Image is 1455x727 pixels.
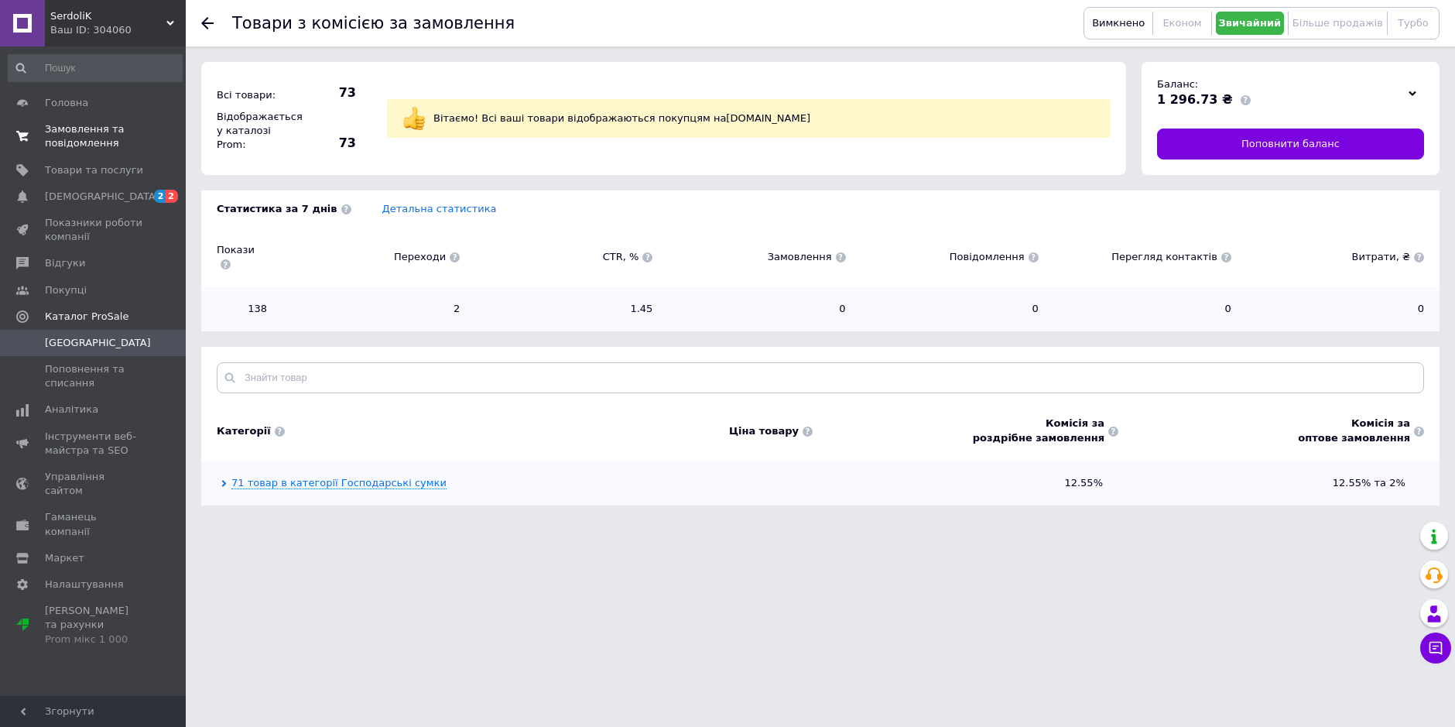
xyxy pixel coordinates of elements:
div: Повернутися назад [201,17,214,29]
button: Чат з покупцем [1420,633,1451,664]
span: Економ [1162,17,1201,29]
div: Ваш ID: 304060 [50,23,186,37]
span: Перегляд контактів [1054,250,1231,264]
span: 2 [282,302,460,316]
span: Відгуки [45,256,85,270]
span: [GEOGRAPHIC_DATA] [45,336,151,350]
span: Товари та послуги [45,163,143,177]
span: Повідомлення [861,250,1039,264]
span: Категорії [217,424,271,438]
img: :+1: [402,107,426,130]
span: Головна [45,96,88,110]
button: Вимкнено [1088,12,1149,35]
span: SerdoliK [50,9,166,23]
span: Більше продажів [1292,17,1383,29]
span: Поповнити баланс [1241,137,1340,151]
span: Переходи [282,250,460,264]
span: Комісія за оптове замовлення [1298,417,1410,444]
span: 73 [302,84,356,101]
span: 0 [1054,302,1231,316]
span: Показники роботи компанії [45,216,143,244]
div: Вітаємо! Всі ваші товари відображаються покупцям на [DOMAIN_NAME] [430,108,1099,129]
span: 2 [154,190,166,203]
span: Вимкнено [1092,17,1145,29]
div: Відображається у каталозі Prom: [213,106,298,156]
span: Ціна товару [729,424,799,438]
span: 0 [668,302,845,316]
input: Знайти товар [217,362,1424,393]
div: Prom мікс 1 000 [45,633,143,646]
span: Інструменти веб-майстра та SEO [45,430,143,458]
span: 12.55% [828,476,1103,490]
span: 1 296.73 ₴ [1157,92,1233,107]
div: Товари з комісією за замовлення [232,15,515,32]
span: Турбо [1398,17,1429,29]
span: Аналітика [45,403,98,417]
span: Комісія за роздрібне замовлення [973,417,1104,444]
span: Витрати, ₴ [1247,250,1424,264]
span: Каталог ProSale [45,310,128,324]
span: Покупці [45,283,87,297]
input: Пошук [8,54,183,82]
button: Звичайний [1216,12,1284,35]
span: [PERSON_NAME] та рахунки [45,604,143,646]
span: [DEMOGRAPHIC_DATA] [45,190,159,204]
span: Замовлення та повідомлення [45,122,143,150]
a: Детальна статистика [382,203,497,214]
a: 71 товар в категорії Господарські сумки [231,477,447,489]
span: Звичайний [1219,17,1282,29]
button: Економ [1157,12,1207,35]
span: Покази [217,243,267,271]
span: Управління сайтом [45,470,143,498]
span: Статистика за 7 днів [217,202,351,216]
span: 2 [166,190,178,203]
span: 73 [302,135,356,152]
span: Налаштування [45,578,124,592]
span: Маркет [45,551,84,565]
span: Гаманець компанії [45,510,143,538]
span: 12.55% та 2% [1333,477,1409,489]
div: Всі товари: [213,84,298,106]
button: Більше продажів [1292,12,1383,35]
span: 138 [217,302,267,316]
span: 0 [1247,302,1424,316]
span: Поповнення та списання [45,362,143,390]
span: 1.45 [475,302,652,316]
span: Замовлення [668,250,845,264]
span: Баланс: [1157,78,1198,90]
button: Турбо [1392,12,1435,35]
span: CTR, % [475,250,652,264]
a: Поповнити баланс [1157,129,1424,159]
span: 0 [861,302,1039,316]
